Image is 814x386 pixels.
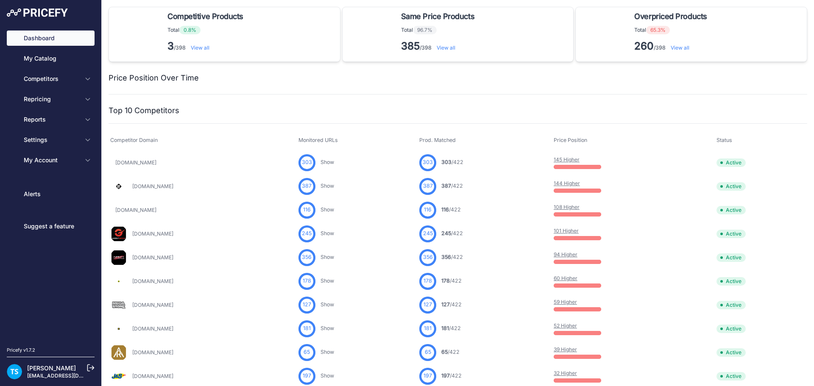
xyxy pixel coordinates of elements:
a: 39 Higher [554,346,577,353]
span: Settings [24,136,79,144]
span: 181 [441,325,449,331]
a: 145 Higher [554,156,580,163]
span: 303 [302,158,312,167]
span: 65.3% [646,26,670,34]
a: 144 Higher [554,180,580,186]
span: Active [716,277,746,286]
span: 65 [304,348,310,356]
a: Show [321,301,334,308]
span: 127 [441,301,450,308]
button: Repricing [7,92,95,107]
span: 127 [424,301,432,309]
span: 387 [423,182,433,190]
strong: 260 [634,40,654,52]
span: 127 [303,301,311,309]
span: 0.8% [179,26,201,34]
a: My Catalog [7,51,95,66]
a: [DOMAIN_NAME] [132,349,173,355]
p: Total [401,26,478,34]
span: 116 [424,206,432,214]
p: /398 [401,39,478,53]
div: Pricefy v1.7.2 [7,347,35,354]
a: Show [321,230,334,236]
a: 116/422 [441,206,461,213]
span: Overpriced Products [634,11,707,22]
span: Competitive Products [167,11,243,22]
a: View all [191,44,209,51]
span: 387 [441,183,451,189]
a: 101 Higher [554,228,579,234]
a: [DOMAIN_NAME] [115,207,156,213]
span: 178 [441,278,450,284]
a: View all [671,44,689,51]
span: Competitors [24,75,79,83]
a: 178/422 [441,278,462,284]
span: 303 [441,159,452,165]
span: Active [716,182,746,191]
a: Show [321,206,334,213]
span: 96.7% [413,26,437,34]
a: 65/422 [441,349,460,355]
a: View all [437,44,455,51]
span: Reports [24,115,79,124]
button: Competitors [7,71,95,86]
span: 356 [441,254,451,260]
a: [DOMAIN_NAME] [132,230,173,237]
a: Show [321,254,334,260]
a: 52 Higher [554,322,577,329]
a: 181/422 [441,325,461,331]
span: 197 [303,372,311,380]
span: Active [716,301,746,309]
a: Show [321,278,334,284]
a: Dashboard [7,31,95,46]
a: [DOMAIN_NAME] [132,278,173,284]
a: [PERSON_NAME] [27,364,76,372]
span: 65 [425,348,431,356]
span: 245 [441,230,451,236]
a: [DOMAIN_NAME] [132,183,173,189]
span: Active [716,206,746,214]
span: Competitor Domain [110,137,158,143]
span: Active [716,253,746,262]
p: Total [634,26,710,34]
span: 245 [302,230,312,238]
a: Show [321,349,334,355]
span: 245 [423,230,433,238]
p: /398 [167,39,247,53]
a: 60 Higher [554,275,577,281]
a: 387/422 [441,183,463,189]
p: /398 [634,39,710,53]
a: [DOMAIN_NAME] [115,159,156,166]
span: 116 [303,206,311,214]
a: Alerts [7,186,95,202]
span: 181 [424,325,432,333]
a: [DOMAIN_NAME] [132,373,173,379]
a: [EMAIL_ADDRESS][DOMAIN_NAME] [27,372,116,379]
nav: Sidebar [7,31,95,336]
span: 65 [441,349,448,355]
span: 387 [302,182,312,190]
a: 32 Higher [554,370,577,376]
span: 303 [423,158,433,167]
a: 59 Higher [554,299,577,305]
span: 178 [303,277,311,285]
a: 245/422 [441,230,463,236]
span: Price Position [554,137,587,143]
span: 178 [424,277,432,285]
a: 303/422 [441,159,463,165]
span: 116 [441,206,449,213]
h2: Price Position Over Time [109,72,199,84]
span: Active [716,230,746,238]
span: Active [716,372,746,380]
a: Show [321,183,334,189]
a: Suggest a feature [7,219,95,234]
a: Show [321,372,334,379]
button: Reports [7,112,95,127]
span: Active [716,348,746,357]
span: Active [716,325,746,333]
a: [DOMAIN_NAME] [132,302,173,308]
span: Status [716,137,732,143]
span: 197 [424,372,432,380]
img: Pricefy Logo [7,8,68,17]
span: Same Price Products [401,11,474,22]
